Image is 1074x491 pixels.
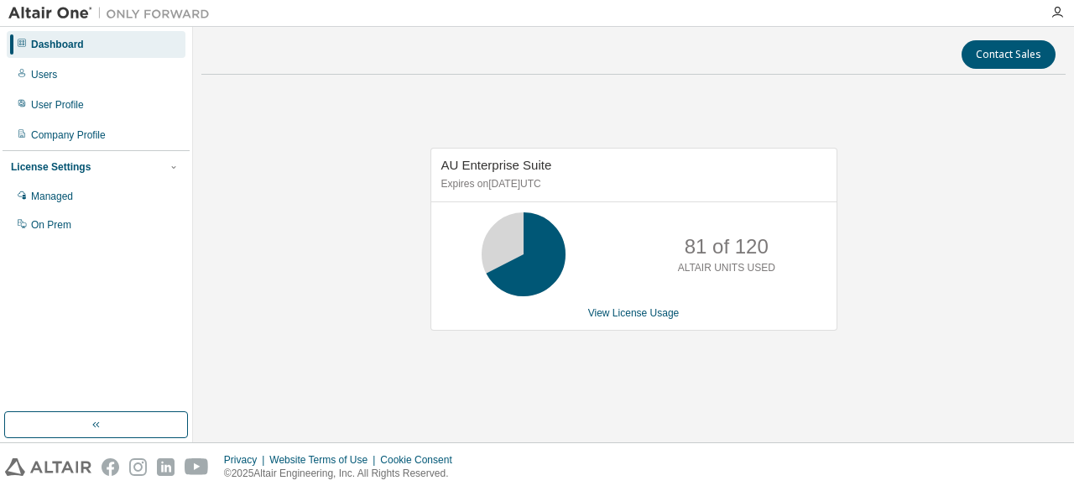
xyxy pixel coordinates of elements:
button: Contact Sales [962,40,1056,69]
div: Users [31,68,57,81]
img: Altair One [8,5,218,22]
div: Website Terms of Use [269,453,380,467]
img: altair_logo.svg [5,458,91,476]
img: facebook.svg [102,458,119,476]
div: Dashboard [31,38,84,51]
img: youtube.svg [185,458,209,476]
div: User Profile [31,98,84,112]
img: instagram.svg [129,458,147,476]
img: linkedin.svg [157,458,175,476]
div: Privacy [224,453,269,467]
p: 81 of 120 [685,232,769,261]
div: Managed [31,190,73,203]
span: AU Enterprise Suite [441,158,552,172]
div: On Prem [31,218,71,232]
p: Expires on [DATE] UTC [441,177,822,191]
div: Cookie Consent [380,453,461,467]
div: Company Profile [31,128,106,142]
p: ALTAIR UNITS USED [678,261,775,275]
p: © 2025 Altair Engineering, Inc. All Rights Reserved. [224,467,462,481]
div: License Settings [11,160,91,174]
a: View License Usage [588,307,680,319]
